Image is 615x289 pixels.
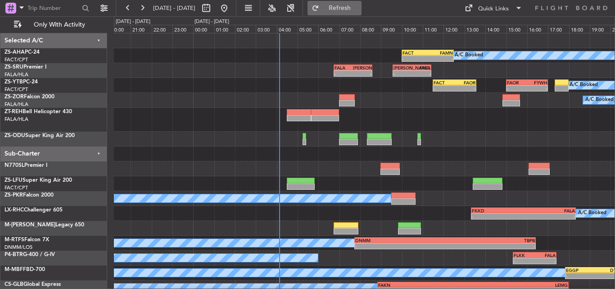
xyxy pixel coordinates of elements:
a: ZS-YTBPC-24 [5,79,38,85]
a: CS-GLBGlobal Express [5,282,61,287]
span: ZS-ZOR [5,94,24,100]
a: ZS-SRUPremier I [5,64,46,70]
div: - [535,258,556,264]
div: 16:00 [527,25,548,33]
span: Refresh [321,5,359,11]
div: - [445,243,535,249]
div: - [412,71,430,76]
span: Only With Activity [23,22,95,28]
div: 18:00 [569,25,590,33]
div: A/C Booked [455,49,483,62]
input: Trip Number [27,1,79,15]
a: FACT/CPT [5,86,28,93]
div: FYWH [527,80,547,85]
span: ZS-YTB [5,79,23,85]
div: FAOR [507,80,527,85]
div: 20:00 [110,25,131,33]
div: - [393,71,412,76]
div: 17:00 [548,25,569,33]
div: A/C Booked [570,78,598,92]
div: FALA [412,65,430,70]
div: 22:00 [152,25,172,33]
div: - [355,243,445,249]
a: ZS-ZORFalcon 2000 [5,94,54,100]
div: - [455,86,476,91]
div: - [566,273,594,279]
div: 23:00 [172,25,193,33]
span: ZT-REH [5,109,23,115]
div: - [428,56,453,61]
div: - [507,86,527,91]
a: FALA/HLA [5,101,28,108]
span: ZS-LFU [5,178,23,183]
button: Only With Activity [10,18,98,32]
span: ZS-AHA [5,50,25,55]
a: FACT/CPT [5,56,28,63]
div: [DATE] - [DATE] [194,18,229,26]
div: 09:00 [381,25,402,33]
span: N770SL [5,163,24,168]
div: - [472,214,523,219]
div: 00:00 [193,25,214,33]
span: P4-BTR [5,252,23,257]
div: EGGP [566,267,594,273]
div: FACT [402,50,428,55]
a: LX-RHCChallenger 605 [5,207,63,213]
a: FALA/HLA [5,71,28,78]
div: LEMG [473,282,568,288]
div: FKKD [472,208,523,213]
a: ZS-LFUSuper King Air 200 [5,178,72,183]
span: M-RTFS [5,237,24,243]
div: A/C Booked [578,206,606,220]
div: 01:00 [214,25,235,33]
div: 07:00 [339,25,360,33]
div: [PERSON_NAME] [393,65,412,70]
a: M-[PERSON_NAME]Legacy 650 [5,222,84,228]
div: A/C Booked [585,93,614,107]
div: FALA [535,252,556,258]
div: [DATE] - [DATE] [116,18,150,26]
div: DNMM [355,238,445,243]
a: ZS-PKRFalcon 2000 [5,193,54,198]
div: 14:00 [485,25,506,33]
span: M-[PERSON_NAME] [5,222,55,228]
a: ZS-AHAPC-24 [5,50,40,55]
div: FALA [523,208,574,213]
span: [DATE] - [DATE] [153,4,195,12]
div: - [527,86,547,91]
span: ZS-ODU [5,133,25,138]
div: 21:00 [131,25,151,33]
div: FAMN [428,50,453,55]
span: CS-GLB [5,282,23,287]
div: 05:00 [298,25,318,33]
div: 11:00 [423,25,443,33]
a: P4-BTRG-400 / G-IV [5,252,55,257]
a: DNMM/LOS [5,244,32,251]
div: - [434,86,455,91]
a: ZS-ODUSuper King Air 200 [5,133,75,138]
div: 06:00 [318,25,339,33]
div: 19:00 [590,25,610,33]
a: M-MBFFBD-700 [5,267,45,272]
div: 10:00 [402,25,423,33]
div: FLKK [514,252,535,258]
button: Quick Links [460,1,527,15]
div: 08:00 [360,25,381,33]
div: - [523,214,574,219]
span: M-MBFF [5,267,26,272]
div: 12:00 [443,25,464,33]
div: FAOR [455,80,476,85]
a: FALA/HLA [5,116,28,123]
div: 13:00 [465,25,485,33]
span: LX-RHC [5,207,24,213]
button: Refresh [307,1,362,15]
div: FACT [434,80,455,85]
span: ZS-PKR [5,193,23,198]
div: - [353,71,371,76]
a: N770SLPremier I [5,163,47,168]
a: ZT-REHBell Helicopter 430 [5,109,72,115]
div: 03:00 [256,25,276,33]
div: FALA [335,65,353,70]
div: [PERSON_NAME] [353,65,371,70]
span: ZS-SRU [5,64,23,70]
